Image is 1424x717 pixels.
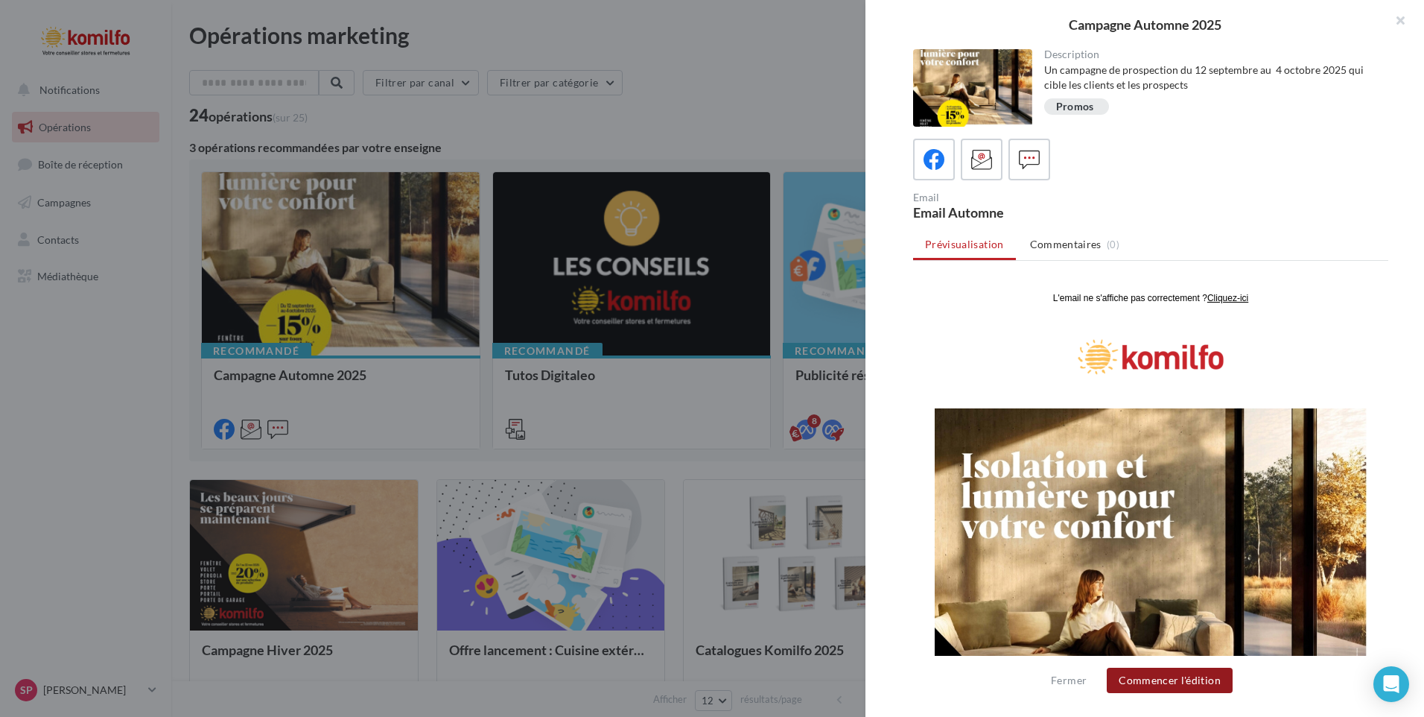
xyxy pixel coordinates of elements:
img: Design_sans_titre_40.png [144,34,331,109]
div: Promos [1056,101,1094,113]
button: Fermer [1045,672,1093,689]
button: Commencer l'édition [1107,668,1233,693]
div: Un campagne de prospection du 12 septembre au 4 octobre 2025 qui cible les clients et les prospects [1044,63,1377,92]
div: Open Intercom Messenger [1373,666,1409,702]
div: Email Automne [913,206,1145,219]
a: Cliquez-ici [294,7,335,19]
div: Description [1044,49,1377,60]
u: Cliquez-ici [294,8,335,19]
div: Email [913,192,1145,203]
span: (0) [1107,239,1119,250]
span: Commentaires [1030,237,1102,252]
div: Campagne Automne 2025 [889,18,1400,31]
img: Design_sans_titre_1.jpg [22,124,454,556]
span: L'email ne s'affiche pas correctement ? [140,8,294,19]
